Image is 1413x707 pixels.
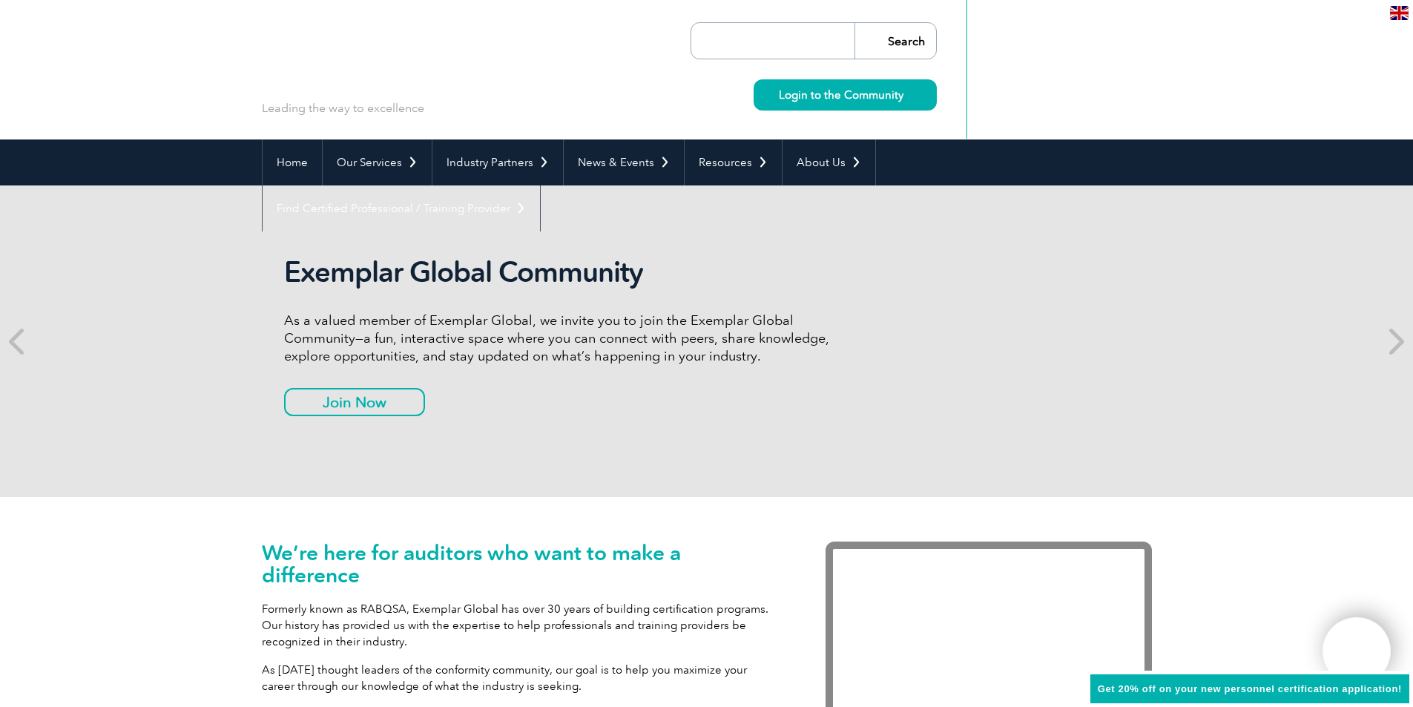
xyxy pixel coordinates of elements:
[262,100,424,116] p: Leading the way to excellence
[284,255,840,289] h2: Exemplar Global Community
[284,312,840,365] p: As a valued member of Exemplar Global, we invite you to join the Exemplar Global Community—a fun,...
[262,542,781,586] h1: We’re here for auditors who want to make a difference
[685,139,782,185] a: Resources
[263,185,540,231] a: Find Certified Professional / Training Provider
[903,91,912,99] img: svg+xml;nitro-empty-id=MzcwOjIyMw==-1;base64,PHN2ZyB2aWV3Qm94PSIwIDAgMTEgMTEiIHdpZHRoPSIxMSIgaGVp...
[754,79,937,111] a: Login to the Community
[1390,6,1409,20] img: en
[432,139,563,185] a: Industry Partners
[323,139,432,185] a: Our Services
[564,139,684,185] a: News & Events
[284,388,425,416] a: Join Now
[854,23,936,59] input: Search
[783,139,875,185] a: About Us
[1338,633,1375,670] img: svg+xml;nitro-empty-id=MTgxNToxMTY=-1;base64,PHN2ZyB2aWV3Qm94PSIwIDAgNDAwIDQwMCIgd2lkdGg9IjQwMCIg...
[262,662,781,694] p: As [DATE] thought leaders of the conformity community, our goal is to help you maximize your care...
[1098,683,1402,694] span: Get 20% off on your new personnel certification application!
[263,139,322,185] a: Home
[262,601,781,650] p: Formerly known as RABQSA, Exemplar Global has over 30 years of building certification programs. O...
